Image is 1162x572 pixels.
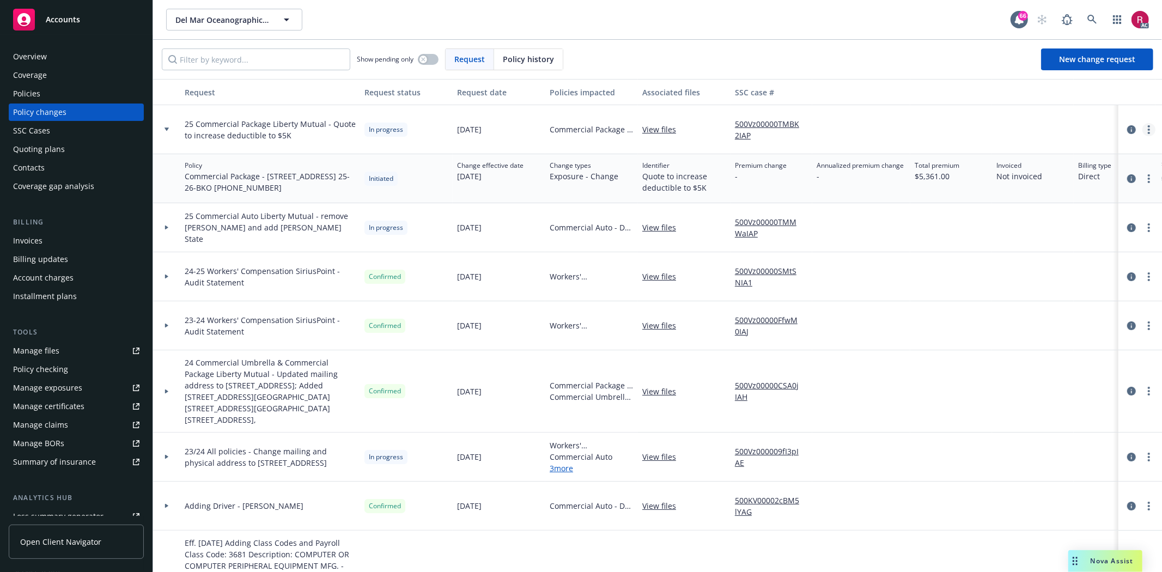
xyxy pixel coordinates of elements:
[369,125,403,135] span: In progress
[453,79,545,105] button: Request date
[817,161,904,171] span: Annualized premium change
[9,104,144,121] a: Policy changes
[13,435,64,452] div: Manage BORs
[9,141,144,158] a: Quoting plans
[1125,270,1138,283] a: circleInformation
[1142,123,1155,136] a: more
[13,232,42,250] div: Invoices
[1041,48,1153,70] a: New change request
[9,48,144,65] a: Overview
[1068,550,1082,572] div: Drag to move
[13,398,84,415] div: Manage certificates
[9,361,144,378] a: Policy checking
[9,232,144,250] a: Invoices
[153,252,180,301] div: Toggle Row Expanded
[457,451,482,463] span: [DATE]
[731,79,812,105] button: SSC case #
[153,301,180,350] div: Toggle Row Expanded
[642,451,685,463] a: View files
[454,53,485,65] span: Request
[13,66,47,84] div: Coverage
[185,161,356,171] span: Policy
[185,357,356,425] span: 24 Commercial Umbrella & Commercial Package Liberty Mutual - Updated mailing address to [STREET_A...
[369,174,393,184] span: Initiated
[13,48,47,65] div: Overview
[9,492,144,503] div: Analytics hub
[13,122,50,139] div: SSC Cases
[9,379,144,397] a: Manage exposures
[550,222,634,233] span: Commercial Auto - Del Mar Oceanographic, LLC 25-26
[642,161,726,171] span: Identifier
[550,271,634,282] span: Workers' Compensation
[369,321,401,331] span: Confirmed
[1142,270,1155,283] a: more
[9,435,144,452] a: Manage BORs
[9,251,144,268] a: Billing updates
[550,391,634,403] span: Commercial Umbrella - Del Mar Oceanographic, LLC
[1056,9,1078,31] a: Report a Bug
[1125,172,1138,185] a: circleInformation
[735,495,808,518] a: 500KV00002cBM5lYAG
[550,124,634,135] span: Commercial Package - [STREET_ADDRESS] 25-26
[1091,556,1134,565] span: Nova Assist
[1125,451,1138,464] a: circleInformation
[1142,319,1155,332] a: more
[369,452,403,462] span: In progress
[1125,123,1138,136] a: circleInformation
[13,379,82,397] div: Manage exposures
[457,320,482,331] span: [DATE]
[9,288,144,305] a: Installment plans
[13,288,77,305] div: Installment plans
[1068,550,1142,572] button: Nova Assist
[360,79,453,105] button: Request status
[1142,385,1155,398] a: more
[642,500,685,512] a: View files
[9,159,144,177] a: Contacts
[369,501,401,511] span: Confirmed
[550,500,634,512] span: Commercial Auto - Del Mar Oceanographic, LLC
[638,79,731,105] button: Associated files
[457,271,482,282] span: [DATE]
[457,171,524,182] span: [DATE]
[13,159,45,177] div: Contacts
[1081,9,1103,31] a: Search
[20,536,101,547] span: Open Client Navigator
[153,203,180,252] div: Toggle Row Expanded
[503,53,554,65] span: Policy history
[9,217,144,228] div: Billing
[642,222,685,233] a: View files
[185,210,356,245] span: 25 Commercial Auto Liberty Mutual - remove [PERSON_NAME] and add [PERSON_NAME] State
[1125,385,1138,398] a: circleInformation
[550,451,634,463] span: Commercial Auto
[166,9,302,31] button: Del Mar Oceanographic, LLC
[735,314,808,337] a: 500Vz00000FfwM0IAJ
[185,87,356,98] div: Request
[457,386,482,397] span: [DATE]
[13,104,66,121] div: Policy changes
[642,124,685,135] a: View files
[996,171,1042,182] span: Not invoiced
[817,171,904,182] span: -
[13,361,68,378] div: Policy checking
[185,118,356,141] span: 25 Commercial Package Liberty Mutual - Quote to increase deductible to $5K
[153,433,180,482] div: Toggle Row Expanded
[550,320,634,331] span: Workers' Compensation
[1078,161,1111,171] span: Billing type
[642,171,726,193] span: Quote to increase deductible to $5K
[13,342,59,360] div: Manage files
[13,416,68,434] div: Manage claims
[642,386,685,397] a: View files
[457,124,482,135] span: [DATE]
[9,4,144,35] a: Accounts
[153,482,180,531] div: Toggle Row Expanded
[175,14,270,26] span: Del Mar Oceanographic, LLC
[1059,54,1135,64] span: New change request
[185,500,303,512] span: Adding Driver - [PERSON_NAME]
[153,350,180,433] div: Toggle Row Expanded
[13,251,68,268] div: Billing updates
[9,85,144,102] a: Policies
[13,453,96,471] div: Summary of insurance
[735,265,808,288] a: 500Vz00000SMtSNIA1
[1125,319,1138,332] a: circleInformation
[642,87,726,98] div: Associated files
